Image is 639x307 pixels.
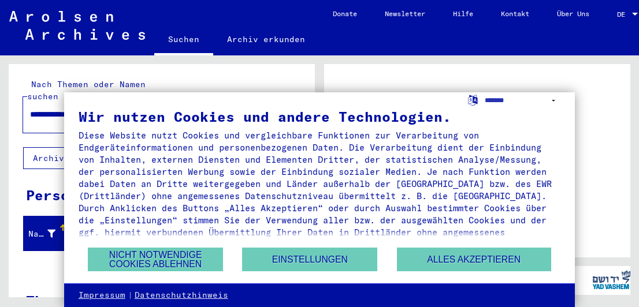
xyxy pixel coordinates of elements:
div: Wir nutzen Cookies und andere Technologien. [79,110,561,123]
a: Suchen [154,25,213,55]
img: yv_logo.png [590,265,633,294]
a: Impressum [79,290,125,301]
a: Datenschutzhinweis [135,290,228,301]
div: Nachname [28,228,55,240]
span: DE [617,10,630,18]
div: Personen [26,185,95,205]
select: Sprache auswählen [485,92,560,109]
button: Archival tree units [23,147,146,169]
button: Alles akzeptieren [397,248,551,271]
mat-label: Nach Themen oder Namen suchen [27,79,146,102]
div: Nachname [28,224,70,243]
div: Diese Website nutzt Cookies und vergleichbare Funktionen zur Verarbeitung von Endgeräteinformatio... [79,129,561,250]
button: Einstellungen [242,248,377,271]
button: Nicht notwendige Cookies ablehnen [88,248,223,271]
a: Archiv erkunden [213,25,319,53]
img: Arolsen_neg.svg [9,11,145,40]
label: Sprache auswählen [467,93,479,104]
mat-header-cell: Nachname [24,218,68,250]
